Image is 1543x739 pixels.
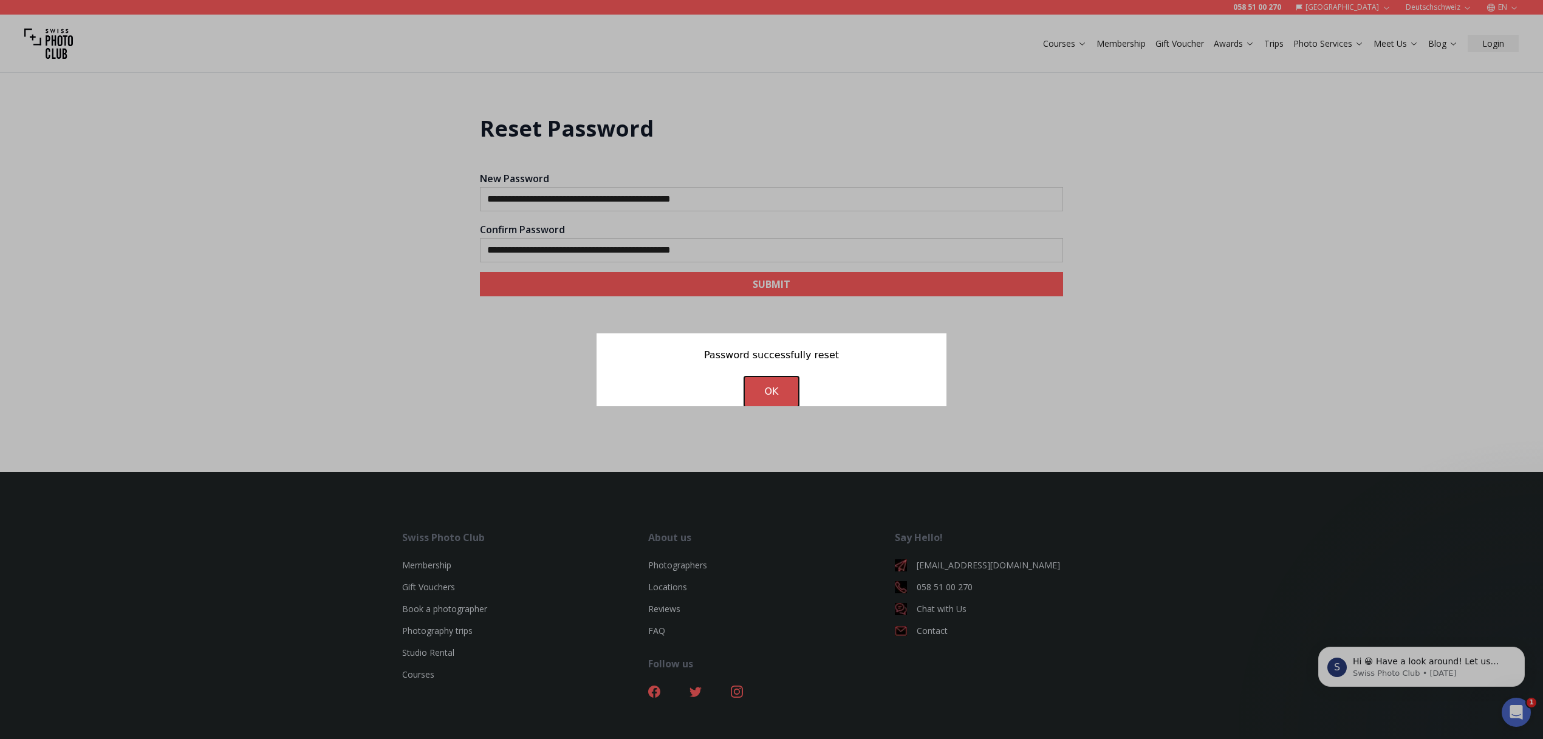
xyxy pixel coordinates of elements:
[704,348,839,363] div: Password successfully reset
[27,36,47,56] div: Profile image for Swiss Photo Club
[18,26,225,66] div: message notification from Swiss Photo Club, 4w ago. Hi 😀 Have a look around! Let us know if you h...
[53,35,210,47] p: Hi 😀 Have a look around! Let us know if you have any questions.
[53,47,210,58] p: Message from Swiss Photo Club, sent 4w ago
[745,377,798,406] a: OK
